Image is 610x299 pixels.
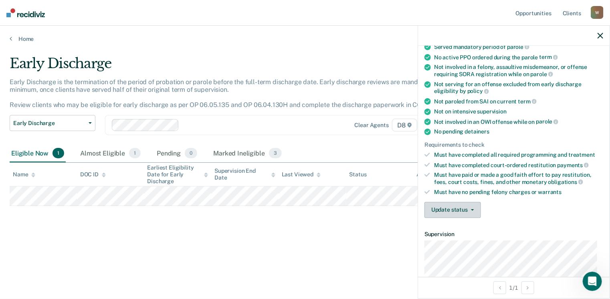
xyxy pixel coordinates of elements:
span: warrants [538,189,562,195]
div: Early Discharge [10,55,467,78]
div: Served mandatory period of [434,43,603,51]
span: treatment [568,152,595,158]
span: 1 [129,148,141,158]
div: Eligible Now [10,145,66,162]
button: Update status [424,202,481,218]
button: Next Opportunity [521,281,534,294]
div: Earliest Eligibility Date for Early Discharge [147,164,208,184]
div: Status [349,171,367,178]
span: parole [536,118,558,125]
span: policy [467,88,489,94]
div: No active PPO ordered during the parole [434,54,603,61]
div: Assigned to [416,171,454,178]
span: payments [557,162,589,168]
dt: Supervision [424,231,603,238]
span: parole [531,71,553,77]
span: 1 [53,148,64,158]
div: Not on intensive [434,108,603,115]
div: 1 / 1 [418,277,610,298]
div: Marked Ineligible [212,145,283,162]
span: term [518,98,537,105]
a: Home [10,35,600,42]
div: Must have no pending felony charges or [434,189,603,196]
div: Clear agents [355,122,389,129]
div: DOC ID [80,171,106,178]
span: obligations [548,179,583,185]
div: W [591,6,604,19]
button: Previous Opportunity [493,281,506,294]
div: Requirements to check [424,141,603,148]
p: Early Discharge is the termination of the period of probation or parole before the full-term disc... [10,78,440,109]
span: Early Discharge [13,120,85,127]
div: Almost Eligible [79,145,142,162]
span: supervision [477,108,507,115]
span: detainers [465,128,489,135]
span: D8 [392,119,417,131]
iframe: Intercom live chat [583,272,602,291]
div: No pending [434,128,603,135]
img: Recidiviz [6,8,45,17]
div: Name [13,171,35,178]
div: Not serving for an offense excluded from early discharge eligibility by [434,81,603,95]
div: Must have completed court-ordered restitution [434,162,603,169]
div: Not involved in an OWI offense while on [434,118,603,125]
div: Not paroled from SAI on current [434,98,603,105]
div: Not involved in a felony, assaultive misdemeanor, or offense requiring SORA registration while on [434,64,603,77]
div: Must have completed all required programming and [434,152,603,158]
span: parole [507,44,529,50]
span: 0 [185,148,197,158]
span: 3 [269,148,282,158]
div: Last Viewed [282,171,321,178]
div: Pending [155,145,199,162]
div: Supervision End Date [214,168,275,181]
span: term [539,54,557,60]
div: Must have paid or made a good faith effort to pay restitution, fees, court costs, fines, and othe... [434,172,603,185]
